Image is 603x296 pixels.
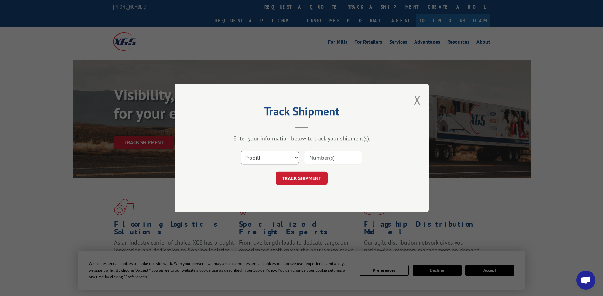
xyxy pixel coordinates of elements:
button: Close modal [414,91,421,108]
div: Open chat [576,271,595,290]
button: TRACK SHIPMENT [276,172,328,185]
h2: Track Shipment [206,107,397,119]
div: Enter your information below to track your shipment(s). [206,135,397,142]
input: Number(s) [304,151,362,165]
